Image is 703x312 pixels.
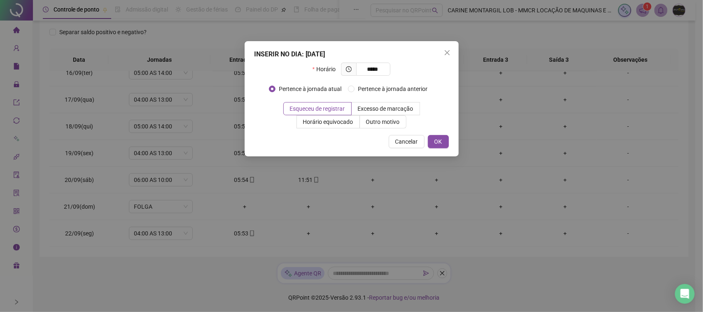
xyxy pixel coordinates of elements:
[313,63,341,76] label: Horário
[366,119,400,125] span: Outro motivo
[358,105,413,112] span: Excesso de marcação
[428,135,449,148] button: OK
[675,284,695,304] div: Open Intercom Messenger
[290,105,345,112] span: Esqueceu de registrar
[303,119,353,125] span: Horário equivocado
[395,137,418,146] span: Cancelar
[346,66,352,72] span: clock-circle
[444,49,451,56] span: close
[255,49,449,59] div: INSERIR NO DIA : [DATE]
[441,46,454,59] button: Close
[276,84,345,93] span: Pertence à jornada atual
[355,84,431,93] span: Pertence à jornada anterior
[434,137,442,146] span: OK
[389,135,425,148] button: Cancelar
